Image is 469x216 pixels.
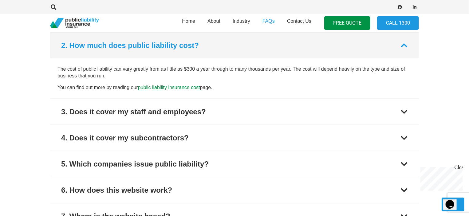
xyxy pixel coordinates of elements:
[227,12,256,34] a: Industry
[61,185,172,196] div: 6. How does this website work?
[207,18,220,24] span: About
[61,159,209,170] div: 5. Which companies issue public liability?
[256,12,281,34] a: FAQs
[50,18,99,29] a: pli_logotransparent
[281,12,317,34] a: Contact Us
[442,198,464,211] a: Back to top
[50,33,419,58] button: 2. How much does public liability cost?
[410,3,419,11] a: LinkedIn
[50,125,419,151] button: 4. Does it cover my subcontractors?
[50,99,419,125] button: 3. Does it cover my staff and employees?
[201,12,227,34] a: About
[57,84,412,91] p: You can find out more by reading our page.
[61,40,199,51] div: 2. How much does public liability cost?
[377,16,419,30] a: Call 1300
[138,85,200,90] a: public liability insurance cost
[50,177,419,203] button: 6. How does this website work?
[61,132,189,143] div: 4. Does it cover my subcontractors?
[176,12,201,34] a: Home
[396,3,404,11] a: Facebook
[47,4,60,10] a: Search
[418,165,463,191] iframe: chat widget
[233,18,250,24] span: Industry
[287,18,311,24] span: Contact Us
[61,106,206,117] div: 3. Does it cover my staff and employees?
[443,191,463,210] iframe: chat widget
[182,18,195,24] span: Home
[324,16,370,30] a: FREE QUOTE
[262,18,275,24] span: FAQs
[2,2,42,45] div: Chat live with an agent now!Close
[50,151,419,177] button: 5. Which companies issue public liability?
[57,66,412,80] p: The cost of public liability can vary greatly from as little as $300 a year through to many thous...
